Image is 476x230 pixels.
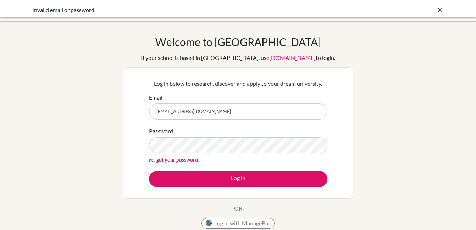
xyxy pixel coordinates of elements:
div: Invalid email or password. [32,6,337,14]
p: OR [234,204,242,213]
div: If your school is based in [GEOGRAPHIC_DATA], use to login. [141,54,335,62]
h1: Welcome to [GEOGRAPHIC_DATA] [155,35,321,48]
button: Log in [149,171,327,187]
a: Forgot your password? [149,156,200,163]
p: Log in below to research, discover and apply to your dream university. [149,79,327,88]
a: [DOMAIN_NAME] [269,54,316,61]
label: Password [149,127,173,135]
button: Log in with ManageBac [201,218,275,229]
label: Email [149,93,162,102]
